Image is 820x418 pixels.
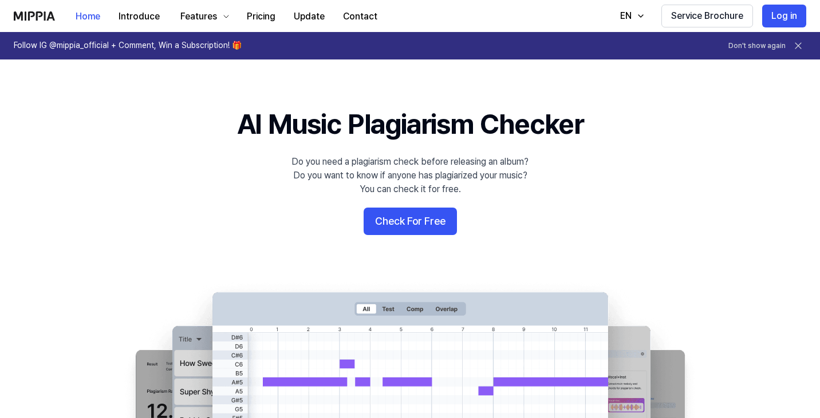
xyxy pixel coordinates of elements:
[178,10,219,23] div: Features
[14,11,55,21] img: logo
[66,5,109,28] button: Home
[728,41,786,51] button: Don't show again
[762,5,806,27] button: Log in
[609,5,652,27] button: EN
[334,5,387,28] button: Contact
[14,40,242,51] h1: Follow IG @mippia_official + Comment, Win a Subscription! 🎁
[285,5,334,28] button: Update
[364,208,457,235] button: Check For Free
[109,5,169,28] button: Introduce
[169,5,238,28] button: Features
[661,5,753,27] button: Service Brochure
[285,1,334,32] a: Update
[291,155,529,196] div: Do you need a plagiarism check before releasing an album? Do you want to know if anyone has plagi...
[66,1,109,32] a: Home
[618,9,634,23] div: EN
[237,105,584,144] h1: AI Music Plagiarism Checker
[238,5,285,28] button: Pricing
